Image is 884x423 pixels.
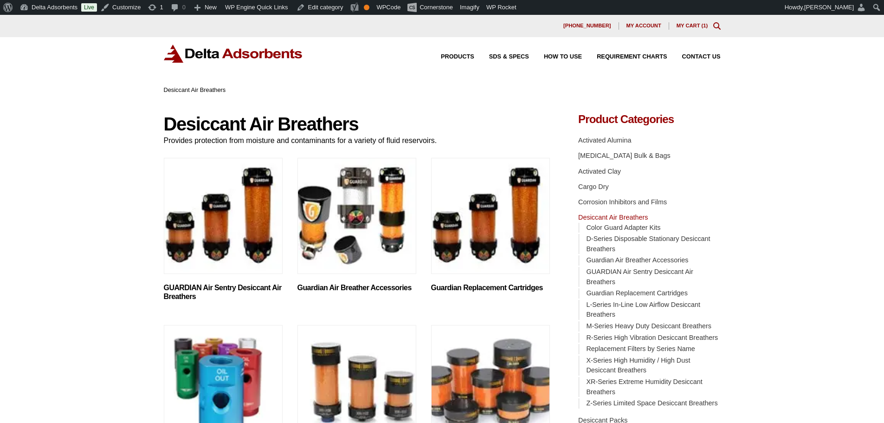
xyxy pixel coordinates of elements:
[431,283,550,292] h2: Guardian Replacement Cartridges
[626,23,661,28] span: My account
[441,54,474,60] span: Products
[713,22,721,30] div: Toggle Modal Content
[703,23,706,28] span: 1
[677,23,708,28] a: My Cart (1)
[164,134,551,147] p: Provides protection from moisture and contaminants for a variety of fluid reservoirs.
[582,54,667,60] a: Requirement Charts
[426,54,474,60] a: Products
[489,54,529,60] span: SDS & SPECS
[556,22,619,30] a: [PHONE_NUMBER]
[804,4,854,11] span: [PERSON_NAME]
[578,198,667,206] a: Corrosion Inhibitors and Films
[586,345,695,352] a: Replacement Filters by Series Name
[586,322,711,330] a: M-Series Heavy Duty Desiccant Breathers
[619,22,669,30] a: My account
[667,54,721,60] a: Contact Us
[586,301,700,319] a: L-Series In-Line Low Airflow Desiccant Breathers
[164,114,551,134] h1: Desiccant Air Breathers
[578,168,621,175] a: Activated Clay
[586,256,688,264] a: Guardian Air Breather Accessories
[586,378,702,396] a: XR-Series Extreme Humidity Desiccant Breathers
[586,357,690,374] a: X-Series High Humidity / High Dust Desiccant Breathers
[586,289,687,297] a: Guardian Replacement Cartridges
[164,86,226,93] span: Desiccant Air Breathers
[544,54,582,60] span: How to Use
[297,158,416,274] img: Guardian Air Breather Accessories
[586,235,710,253] a: D-Series Disposable Stationary Desiccant Breathers
[597,54,667,60] span: Requirement Charts
[578,214,648,221] a: Desiccant Air Breathers
[364,5,369,10] div: OK
[474,54,529,60] a: SDS & SPECS
[164,283,283,301] h2: GUARDIAN Air Sentry Desiccant Air Breathers
[578,183,609,190] a: Cargo Dry
[164,158,283,301] a: Visit product category GUARDIAN Air Sentry Desiccant Air Breathers
[81,3,97,12] a: Live
[586,268,693,286] a: GUARDIAN Air Sentry Desiccant Air Breathers
[529,54,582,60] a: How to Use
[297,283,416,292] h2: Guardian Air Breather Accessories
[682,54,721,60] span: Contact Us
[563,23,611,28] span: [PHONE_NUMBER]
[586,334,718,341] a: R-Series High Vibration Desiccant Breathers
[297,158,416,292] a: Visit product category Guardian Air Breather Accessories
[164,45,303,63] img: Delta Adsorbents
[586,399,717,407] a: Z-Series Limited Space Desiccant Breathers
[586,224,660,231] a: Color Guard Adapter Kits
[578,137,631,144] a: Activated Alumina
[431,158,550,292] a: Visit product category Guardian Replacement Cartridges
[431,158,550,274] img: Guardian Replacement Cartridges
[164,158,283,274] img: GUARDIAN Air Sentry Desiccant Air Breathers
[578,152,671,159] a: [MEDICAL_DATA] Bulk & Bags
[578,114,720,125] h4: Product Categories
